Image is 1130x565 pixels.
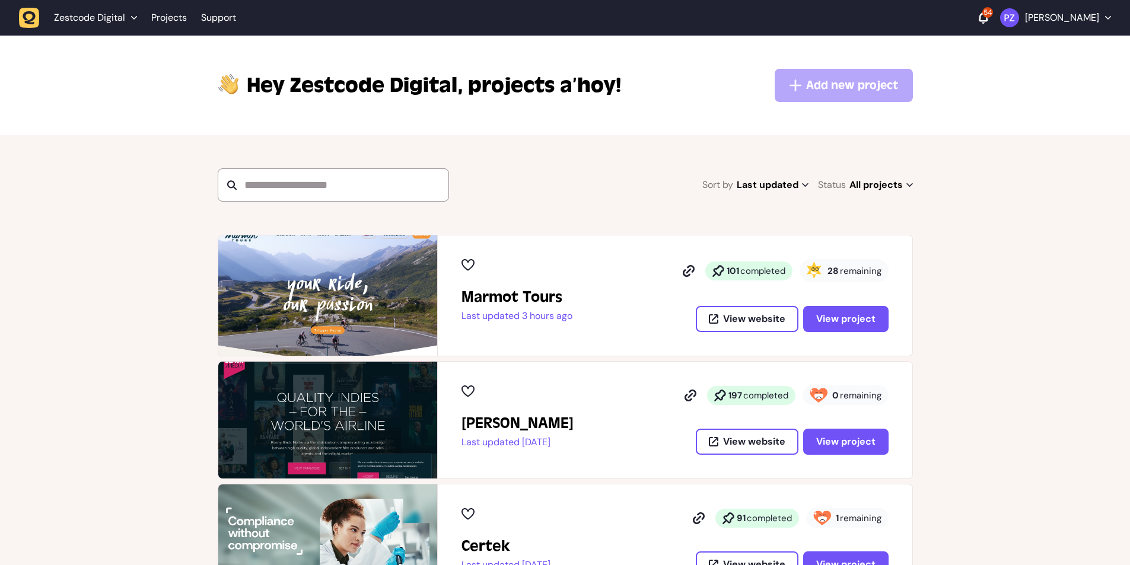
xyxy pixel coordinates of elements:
button: Zestcode Digital [19,7,144,28]
strong: 197 [728,390,742,401]
span: Sort by [702,177,733,193]
strong: 101 [727,265,739,277]
button: Add new project [775,69,913,102]
span: remaining [840,390,881,401]
img: Paris Zisis [1000,8,1019,27]
span: Status [818,177,846,193]
span: completed [747,512,792,524]
img: Marmot Tours [218,235,437,356]
span: remaining [840,265,881,277]
strong: 0 [832,390,839,401]
h2: Marmot Tours [461,288,572,307]
strong: 91 [737,512,746,524]
div: 54 [982,7,993,18]
span: Last updated [737,177,808,193]
button: View website [696,429,798,455]
button: View project [803,306,889,332]
span: completed [743,390,788,401]
button: View website [696,306,798,332]
a: Support [201,12,236,24]
img: hi-hand [218,71,240,95]
span: View website [723,314,785,324]
span: Zestcode Digital [54,12,125,24]
a: Projects [151,7,187,28]
span: completed [740,265,785,277]
p: projects a’hoy! [247,71,621,100]
p: [PERSON_NAME] [1025,12,1099,24]
span: View project [816,437,876,446]
img: Penny Black [218,362,437,478]
button: [PERSON_NAME] [1000,8,1111,27]
strong: 1 [836,512,839,524]
p: Last updated [DATE] [461,436,574,448]
h2: Penny Black [461,414,574,433]
span: remaining [840,512,881,524]
span: Add new project [806,77,898,94]
span: All projects [849,177,913,193]
span: View website [723,437,785,446]
p: Last updated 3 hours ago [461,310,572,322]
button: View project [803,429,889,455]
span: View project [816,314,876,324]
h2: Certek [461,537,550,556]
strong: 28 [827,265,839,277]
span: Zestcode Digital [247,71,463,100]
